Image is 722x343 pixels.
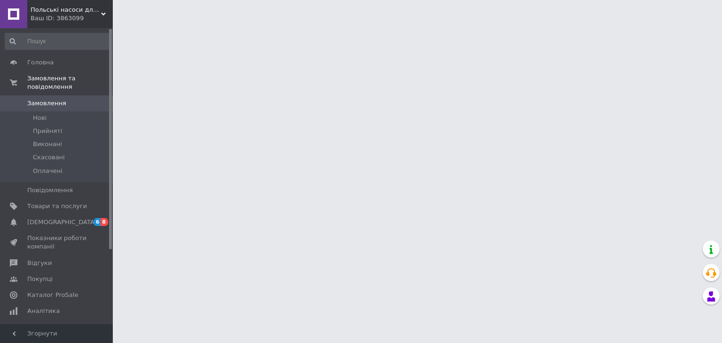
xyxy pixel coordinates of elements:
span: Аналітика [27,307,60,315]
span: Польські насоси для води Omnigena [31,6,101,14]
span: Замовлення [27,99,66,108]
span: [DEMOGRAPHIC_DATA] [27,218,97,226]
span: Товари та послуги [27,202,87,210]
span: Відгуки [27,259,52,267]
input: Пошук [5,33,111,50]
span: 8 [101,218,108,226]
span: Замовлення та повідомлення [27,74,113,91]
span: Нові [33,114,47,122]
span: Скасовані [33,153,65,162]
span: Повідомлення [27,186,73,195]
span: Прийняті [33,127,62,135]
span: Оплачені [33,167,63,175]
span: Покупці [27,275,53,283]
span: Головна [27,58,54,67]
span: 6 [94,218,101,226]
span: Інструменти веб-майстра та SEO [27,323,87,340]
span: Каталог ProSale [27,291,78,299]
div: Ваш ID: 3863099 [31,14,113,23]
span: Виконані [33,140,62,148]
span: Показники роботи компанії [27,234,87,251]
